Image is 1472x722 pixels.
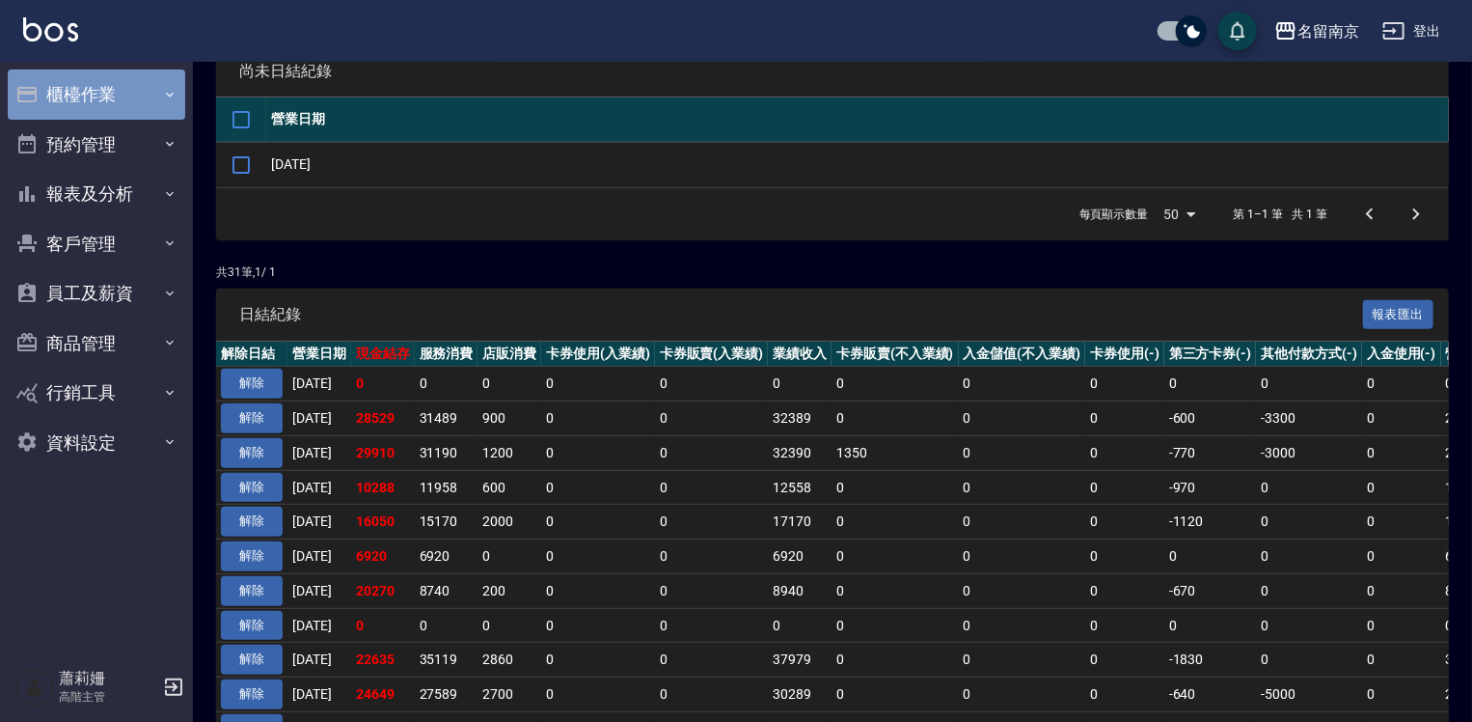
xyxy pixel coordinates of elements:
[477,367,541,402] td: 0
[8,120,185,170] button: 預約管理
[959,573,1086,608] td: 0
[655,678,769,712] td: 0
[59,688,157,706] p: 高階主管
[541,643,655,678] td: 0
[351,435,415,470] td: 29910
[351,367,415,402] td: 0
[1164,643,1257,678] td: -1830
[415,608,478,643] td: 0
[768,608,831,643] td: 0
[1267,12,1367,51] button: 名留南京
[1085,470,1164,505] td: 0
[8,418,185,468] button: 資料設定
[1218,12,1257,50] button: save
[1363,300,1434,330] button: 報表匯出
[415,367,478,402] td: 0
[239,305,1363,324] span: 日結紀錄
[1085,678,1164,712] td: 0
[768,470,831,505] td: 12558
[221,611,283,641] button: 解除
[1157,188,1203,240] div: 50
[1256,342,1362,367] th: 其他付款方式(-)
[477,573,541,608] td: 200
[415,643,478,678] td: 35119
[541,505,655,540] td: 0
[831,643,959,678] td: 0
[477,678,541,712] td: 2700
[959,540,1086,574] td: 0
[287,608,351,643] td: [DATE]
[1256,540,1362,574] td: 0
[768,643,831,678] td: 37979
[287,643,351,678] td: [DATE]
[831,608,959,643] td: 0
[1085,643,1164,678] td: 0
[831,540,959,574] td: 0
[655,643,769,678] td: 0
[1164,435,1257,470] td: -770
[415,402,478,436] td: 31489
[655,402,769,436] td: 0
[768,505,831,540] td: 17170
[266,142,1449,187] td: [DATE]
[351,643,415,678] td: 22635
[287,367,351,402] td: [DATE]
[1256,608,1362,643] td: 0
[1164,402,1257,436] td: -600
[1362,678,1441,712] td: 0
[8,319,185,369] button: 商品管理
[655,573,769,608] td: 0
[1085,608,1164,643] td: 0
[8,169,185,219] button: 報表及分析
[415,342,478,367] th: 服務消費
[768,342,831,367] th: 業績收入
[541,573,655,608] td: 0
[959,402,1086,436] td: 0
[221,507,283,537] button: 解除
[221,541,283,571] button: 解除
[1362,643,1441,678] td: 0
[1256,402,1362,436] td: -3300
[831,678,959,712] td: 0
[1256,678,1362,712] td: -5000
[541,342,655,367] th: 卡券使用(入業績)
[1362,342,1441,367] th: 入金使用(-)
[1085,342,1164,367] th: 卡券使用(-)
[1256,367,1362,402] td: 0
[287,435,351,470] td: [DATE]
[1085,435,1164,470] td: 0
[287,505,351,540] td: [DATE]
[541,540,655,574] td: 0
[831,435,959,470] td: 1350
[216,264,1449,281] p: 共 31 筆, 1 / 1
[541,435,655,470] td: 0
[477,505,541,540] td: 2000
[1079,206,1149,223] p: 每頁顯示數量
[1362,367,1441,402] td: 0
[655,435,769,470] td: 0
[1362,470,1441,505] td: 0
[221,680,283,709] button: 解除
[768,573,831,608] td: 8940
[1164,505,1257,540] td: -1120
[287,678,351,712] td: [DATE]
[1256,573,1362,608] td: 0
[768,678,831,712] td: 30289
[351,470,415,505] td: 10288
[266,97,1449,143] th: 營業日期
[655,470,769,505] td: 0
[477,402,541,436] td: 900
[1256,470,1362,505] td: 0
[287,470,351,505] td: [DATE]
[655,505,769,540] td: 0
[1164,608,1257,643] td: 0
[351,505,415,540] td: 16050
[287,540,351,574] td: [DATE]
[541,608,655,643] td: 0
[541,678,655,712] td: 0
[1164,540,1257,574] td: 0
[541,470,655,505] td: 0
[8,268,185,319] button: 員工及薪資
[221,369,283,399] button: 解除
[959,505,1086,540] td: 0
